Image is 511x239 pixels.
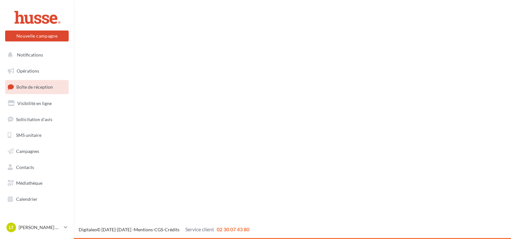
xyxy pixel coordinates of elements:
[4,113,70,126] a: Sollicitation d'avis
[4,145,70,158] a: Campagnes
[4,64,70,78] a: Opérations
[17,101,52,106] span: Visibilité en ligne
[5,31,69,41] button: Nouvelle campagne
[5,221,69,234] a: Lt [PERSON_NAME] & [PERSON_NAME]
[4,97,70,110] a: Visibilité en ligne
[134,227,153,232] a: Mentions
[4,192,70,206] a: Calendrier
[16,164,34,170] span: Contacts
[4,48,67,62] button: Notifications
[19,224,61,231] p: [PERSON_NAME] & [PERSON_NAME]
[4,161,70,174] a: Contacts
[16,180,42,186] span: Médiathèque
[9,224,13,231] span: Lt
[16,148,39,154] span: Campagnes
[16,116,52,122] span: Sollicitation d'avis
[16,196,38,202] span: Calendrier
[16,84,53,90] span: Boîte de réception
[79,227,249,232] span: © [DATE]-[DATE] - - -
[165,227,179,232] a: Crédits
[79,227,97,232] a: Digitaleo
[4,176,70,190] a: Médiathèque
[16,132,41,138] span: SMS unitaire
[4,80,70,94] a: Boîte de réception
[4,128,70,142] a: SMS unitaire
[185,226,214,232] span: Service client
[17,52,43,58] span: Notifications
[17,68,39,74] span: Opérations
[217,226,249,232] span: 02 30 07 43 80
[154,227,163,232] a: CGS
